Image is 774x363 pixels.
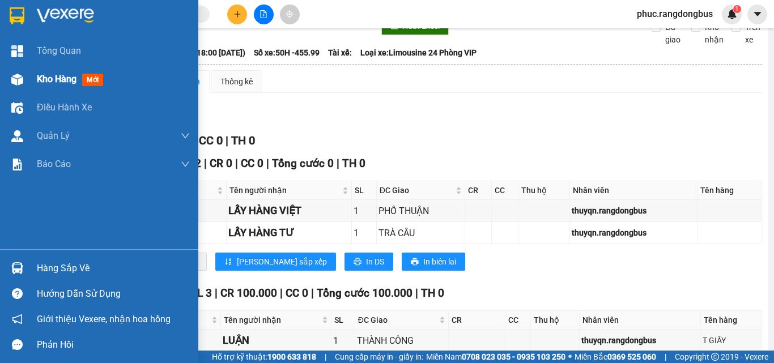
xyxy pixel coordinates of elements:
button: printerIn DS [345,253,393,271]
img: warehouse-icon [11,74,23,86]
img: warehouse-icon [11,130,23,142]
span: file-add [260,10,267,18]
span: ĐC Giao [358,314,437,326]
span: CC 0 [199,134,223,147]
span: | [204,157,207,170]
span: aim [286,10,294,18]
span: CC 0 [286,287,308,300]
span: SL 3 [190,287,212,300]
span: Báo cáo [37,157,71,171]
span: mới [82,74,103,86]
td: LUẬN [221,330,332,352]
span: | [665,351,666,363]
span: Số xe: 50H -455.99 [254,46,320,59]
th: Nhân viên [570,181,698,200]
button: sort-ascending[PERSON_NAME] sắp xếp [215,253,336,271]
img: logo-vxr [10,7,24,24]
img: solution-icon [11,159,23,170]
span: Điều hành xe [37,100,92,114]
span: | [325,351,326,363]
span: Miền Nam [426,351,565,363]
span: Hỗ trợ kỹ thuật: [212,351,316,363]
span: message [12,339,23,350]
button: plus [227,5,247,24]
span: Giới thiệu Vexere, nhận hoa hồng [37,312,171,326]
span: down [181,160,190,169]
span: notification [12,314,23,324]
span: Tài xế: [328,46,352,59]
span: [PERSON_NAME] sắp xếp [237,255,327,268]
div: Hàng sắp về [37,260,190,277]
th: Tên hàng [701,311,762,330]
div: Phản hồi [37,336,190,353]
th: CC [505,311,531,330]
span: Tổng cước 0 [272,157,334,170]
span: CR 100.000 [220,287,277,300]
span: In DS [366,255,384,268]
th: CC [492,181,518,200]
span: Cung cấp máy in - giấy in: [335,351,423,363]
div: thuyqn.rangdongbus [581,334,699,347]
button: aim [280,5,300,24]
span: 1 [735,5,739,13]
div: PHỔ THUẬN [379,204,463,218]
span: TH 0 [421,287,444,300]
strong: 1900 633 818 [267,352,316,361]
span: | [226,134,228,147]
span: question-circle [12,288,23,299]
span: phuc.rangdongbus [628,7,722,21]
th: Nhân viên [580,311,701,330]
img: dashboard-icon [11,45,23,57]
div: THÀNH CÔNG [357,334,446,348]
div: Thống kê [220,75,253,88]
span: down [181,131,190,140]
span: Trên xe [741,21,765,46]
span: | [266,157,269,170]
span: Tên người nhận [224,314,320,326]
div: Hướng dẫn sử dụng [37,285,190,302]
th: SL [352,181,377,200]
span: printer [411,258,419,267]
img: icon-new-feature [727,9,737,19]
span: sort-ascending [224,258,232,267]
span: | [215,287,218,300]
td: LẤY HÀNG TƯ [227,222,352,244]
span: | [337,157,339,170]
div: 1 [333,334,353,348]
span: In biên lai [423,255,456,268]
span: Kho nhận [700,21,728,46]
div: thuyqn.rangdongbus [572,204,696,217]
th: Thu hộ [518,181,570,200]
th: Thu hộ [531,311,580,330]
div: T GIẤY [703,334,760,347]
span: | [235,157,238,170]
span: Quản Lý [37,129,70,143]
button: caret-down [747,5,767,24]
strong: 0369 525 060 [607,352,656,361]
th: SL [331,311,355,330]
span: TH 0 [342,157,365,170]
img: warehouse-icon [11,262,23,274]
div: 1 [354,226,375,240]
span: CC 0 [241,157,263,170]
span: | [415,287,418,300]
th: CR [465,181,492,200]
span: | [311,287,314,300]
strong: 0708 023 035 - 0935 103 250 [462,352,565,361]
span: printer [354,258,362,267]
img: warehouse-icon [11,102,23,114]
span: Miền Bắc [575,351,656,363]
div: thuyqn.rangdongbus [572,227,696,239]
span: caret-down [752,9,763,19]
span: Đã giao [661,21,685,46]
span: Loại xe: Limousine 24 Phòng VIP [360,46,477,59]
span: Tổng Quan [37,44,81,58]
div: LẤY HÀNG TƯ [228,225,350,241]
span: Tổng cước 100.000 [317,287,412,300]
span: TH 0 [231,134,255,147]
th: Tên hàng [698,181,762,200]
td: LẤY HÀNG VIỆT [227,200,352,222]
div: LẤY HÀNG VIỆT [228,203,350,219]
span: Chuyến: (18:00 [DATE]) [163,46,245,59]
span: CR 0 [210,157,232,170]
